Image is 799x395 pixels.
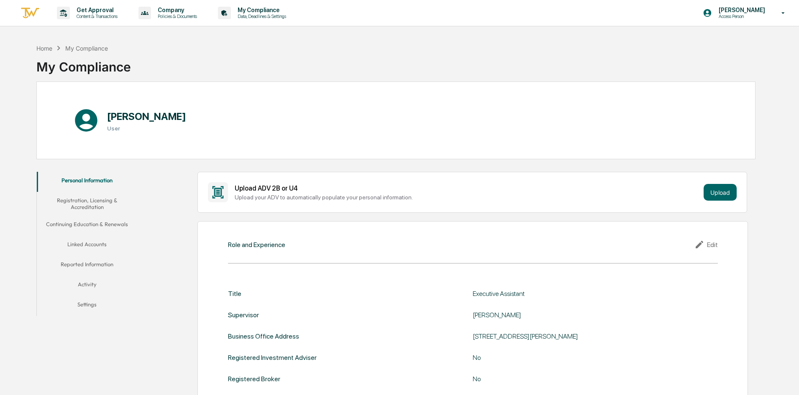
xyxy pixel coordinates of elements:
div: Business Office Address [228,332,299,340]
div: Supervisor [228,311,259,319]
div: Role and Experience [228,241,285,249]
p: My Compliance [231,7,290,13]
div: Upload your ADV to automatically populate your personal information. [235,194,700,201]
div: Upload ADV 2B or U4 [235,184,700,192]
img: logo [20,6,40,20]
button: Activity [37,276,137,296]
div: No [473,354,682,362]
div: secondary tabs example [37,172,137,316]
div: [PERSON_NAME] [473,311,682,319]
h3: User [107,125,186,132]
p: Get Approval [70,7,122,13]
div: Registered Investment Adviser [228,354,317,362]
p: Data, Deadlines & Settings [231,13,290,19]
p: Policies & Documents [151,13,201,19]
div: Registered Broker [228,375,280,383]
p: Company [151,7,201,13]
div: Executive Assistant [473,290,682,298]
div: My Compliance [36,53,131,74]
div: Edit [694,240,718,250]
iframe: Open customer support [772,367,795,390]
h1: [PERSON_NAME] [107,110,186,122]
button: Registration, Licensing & Accreditation [37,192,137,216]
div: Title [228,290,241,298]
button: Reported Information [37,256,137,276]
div: [STREET_ADDRESS][PERSON_NAME] [473,332,682,340]
button: Personal Information [37,172,137,192]
div: No [473,375,682,383]
button: Continuing Education & Renewals [37,216,137,236]
p: Access Person [712,13,769,19]
button: Linked Accounts [37,236,137,256]
div: Home [36,45,52,52]
button: Upload [704,184,737,201]
div: My Compliance [65,45,108,52]
p: [PERSON_NAME] [712,7,769,13]
button: Settings [37,296,137,316]
p: Content & Transactions [70,13,122,19]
